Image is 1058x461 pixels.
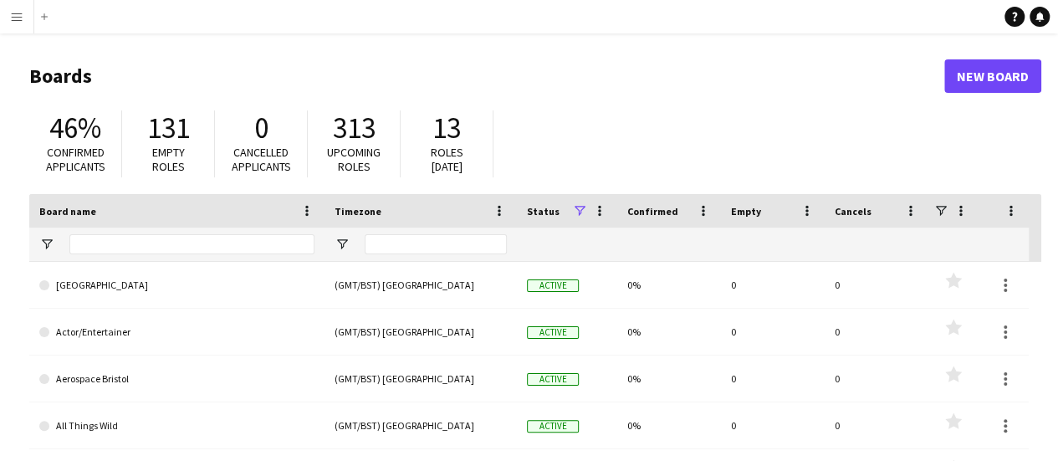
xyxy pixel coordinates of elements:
[335,237,350,252] button: Open Filter Menu
[432,110,461,146] span: 13
[365,234,507,254] input: Timezone Filter Input
[325,402,517,448] div: (GMT/BST) [GEOGRAPHIC_DATA]
[39,205,96,218] span: Board name
[335,205,381,218] span: Timezone
[69,234,314,254] input: Board name Filter Input
[825,356,928,402] div: 0
[835,205,871,218] span: Cancels
[527,279,579,292] span: Active
[39,262,314,309] a: [GEOGRAPHIC_DATA]
[527,326,579,339] span: Active
[152,145,185,174] span: Empty roles
[527,420,579,433] span: Active
[325,356,517,402] div: (GMT/BST) [GEOGRAPHIC_DATA]
[327,145,381,174] span: Upcoming roles
[721,262,825,308] div: 0
[825,309,928,355] div: 0
[617,309,721,355] div: 0%
[721,309,825,355] div: 0
[46,145,105,174] span: Confirmed applicants
[333,110,376,146] span: 313
[825,262,928,308] div: 0
[232,145,291,174] span: Cancelled applicants
[721,402,825,448] div: 0
[617,356,721,402] div: 0%
[721,356,825,402] div: 0
[617,402,721,448] div: 0%
[627,205,678,218] span: Confirmed
[617,262,721,308] div: 0%
[325,309,517,355] div: (GMT/BST) [GEOGRAPHIC_DATA]
[39,356,314,402] a: Aerospace Bristol
[29,64,944,89] h1: Boards
[431,145,463,174] span: Roles [DATE]
[254,110,268,146] span: 0
[325,262,517,308] div: (GMT/BST) [GEOGRAPHIC_DATA]
[49,110,101,146] span: 46%
[527,373,579,386] span: Active
[39,309,314,356] a: Actor/Entertainer
[944,59,1041,93] a: New Board
[731,205,761,218] span: Empty
[39,237,54,252] button: Open Filter Menu
[825,402,928,448] div: 0
[147,110,190,146] span: 131
[39,402,314,449] a: All Things Wild
[527,205,560,218] span: Status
